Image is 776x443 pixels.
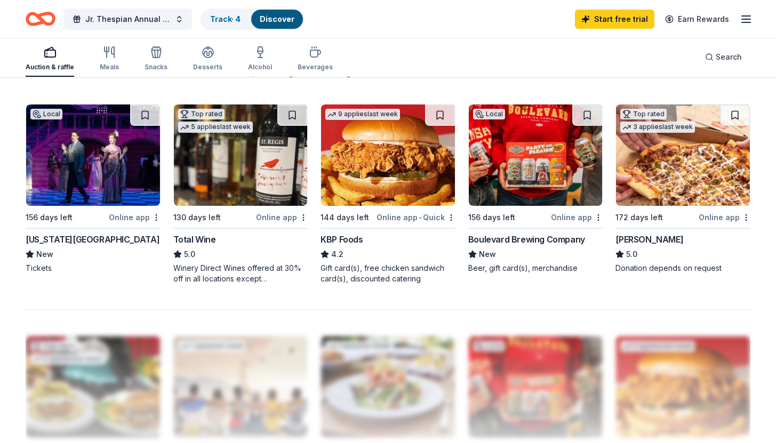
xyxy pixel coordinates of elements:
span: • [419,213,421,222]
span: New [479,248,496,261]
div: Online app [109,211,161,224]
div: 130 days left [173,211,221,224]
a: Start free trial [575,10,654,29]
button: Jr. Thespian Annual Silent Auction [64,9,192,30]
button: Desserts [193,42,222,77]
span: 5.0 [626,248,637,261]
button: Auction & raffle [26,42,74,77]
div: 9 applies last week [325,109,400,120]
a: Earn Rewards [659,10,735,29]
span: Search [716,51,742,63]
div: Total Wine [173,233,216,246]
div: Winery Direct Wines offered at 30% off in all locations except [GEOGRAPHIC_DATA], [GEOGRAPHIC_DAT... [173,263,308,284]
div: Online app Quick [377,211,455,224]
div: [US_STATE][GEOGRAPHIC_DATA] [26,233,159,246]
span: 5.0 [184,248,195,261]
div: Tickets [26,263,161,273]
div: 5 applies last week [178,122,253,133]
a: Home [26,6,55,31]
button: Beverages [298,42,333,77]
div: Local [30,109,62,119]
div: Local [473,109,505,119]
div: Snacks [145,63,167,71]
div: Alcohol [248,63,272,71]
div: Beer, gift card(s), merchandise [468,263,603,273]
button: Alcohol [248,42,272,77]
span: 4.2 [331,248,343,261]
a: Image for Boulevard Brewing CompanyLocal156 days leftOnline appBoulevard Brewing CompanyNewBeer, ... [468,104,603,273]
div: Online app [551,211,603,224]
div: Gift card(s), free chicken sandwich card(s), discounted catering [321,263,455,284]
div: KBP Foods [321,233,363,246]
a: Image for Total WineTop rated5 applieslast week130 days leftOnline appTotal Wine5.0Winery Direct ... [173,104,308,284]
img: Image for Total Wine [174,104,308,206]
a: Image for Casey'sTop rated3 applieslast week172 days leftOnline app[PERSON_NAME]5.0Donation depen... [615,104,750,273]
button: Track· 4Discover [201,9,304,30]
a: Image for Kansas City Repertory TheatreLocal156 days leftOnline app[US_STATE][GEOGRAPHIC_DATA]New... [26,104,161,273]
img: Image for Kansas City Repertory Theatre [26,104,160,206]
span: New [36,248,53,261]
div: 144 days left [321,211,369,224]
div: [PERSON_NAME] [615,233,683,246]
div: Top rated [178,109,225,119]
div: Online app [256,211,308,224]
div: Meals [100,63,119,71]
div: Donation depends on request [615,263,750,273]
img: Image for Casey's [616,104,750,206]
div: Top rated [620,109,667,119]
span: Jr. Thespian Annual Silent Auction [85,13,171,26]
div: Boulevard Brewing Company [468,233,585,246]
a: Discover [260,14,294,23]
button: Meals [100,42,119,77]
img: Image for KBP Foods [321,104,455,206]
div: Online app [699,211,750,224]
div: 172 days left [615,211,663,224]
div: Beverages [298,63,333,71]
button: Snacks [145,42,167,77]
div: 156 days left [468,211,515,224]
img: Image for Boulevard Brewing Company [469,104,603,206]
div: Auction & raffle [26,63,74,71]
a: Image for KBP Foods9 applieslast week144 days leftOnline app•QuickKBP Foods4.2Gift card(s), free ... [321,104,455,284]
a: Track· 4 [210,14,241,23]
div: 3 applies last week [620,122,695,133]
button: Search [697,46,750,68]
div: Desserts [193,63,222,71]
div: 156 days left [26,211,73,224]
